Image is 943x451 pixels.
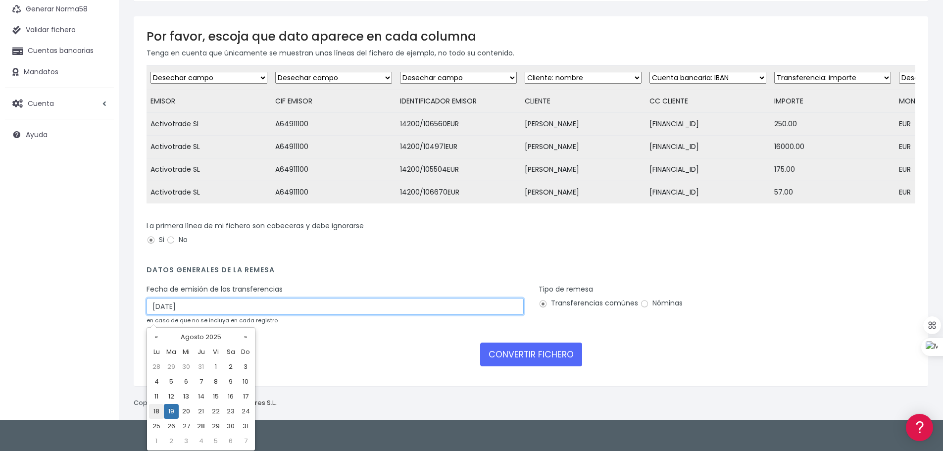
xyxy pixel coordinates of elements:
[208,359,223,374] td: 1
[149,330,164,345] th: «
[194,359,208,374] td: 31
[28,98,54,108] span: Cuenta
[223,419,238,434] td: 30
[521,90,645,113] td: CLIENTE
[194,389,208,404] td: 14
[770,181,895,204] td: 57.00
[770,113,895,136] td: 250.00
[645,113,770,136] td: [FINANCIAL_ID]
[147,48,915,58] p: Tenga en cuenta que únicamente se muestran unas líneas del fichero de ejemplo, no todo su contenido.
[164,419,179,434] td: 26
[147,266,915,279] h4: Datos generales de la remesa
[179,345,194,359] th: Mi
[238,359,253,374] td: 3
[5,62,114,83] a: Mandatos
[238,404,253,419] td: 24
[238,434,253,449] td: 7
[10,253,188,268] a: API
[223,434,238,449] td: 6
[10,69,188,78] div: Información general
[147,136,271,158] td: Activotrade SL
[179,359,194,374] td: 30
[396,136,521,158] td: 14200/104971EUR
[26,130,48,140] span: Ayuda
[194,404,208,419] td: 21
[194,419,208,434] td: 28
[164,434,179,449] td: 2
[10,171,188,187] a: Perfiles de empresas
[147,235,164,245] label: Si
[271,113,396,136] td: A64911100
[396,113,521,136] td: 14200/106560EUR
[271,181,396,204] td: A64911100
[238,419,253,434] td: 31
[179,419,194,434] td: 27
[10,109,188,119] div: Convertir ficheros
[5,93,114,114] a: Cuenta
[147,221,364,231] label: La primera línea de mi fichero son cabeceras y debe ignorarse
[223,404,238,419] td: 23
[147,158,271,181] td: Activotrade SL
[147,29,915,44] h3: Por favor, escoja que dato aparece en cada columna
[147,284,283,295] label: Fecha de emisión de las transferencias
[521,113,645,136] td: [PERSON_NAME]
[521,181,645,204] td: [PERSON_NAME]
[396,158,521,181] td: 14200/105504EUR
[164,389,179,404] td: 12
[238,345,253,359] th: Do
[149,374,164,389] td: 4
[147,316,278,324] small: en caso de que no se incluya en cada registro
[10,265,188,282] button: Contáctanos
[179,434,194,449] td: 3
[149,345,164,359] th: Lu
[645,158,770,181] td: [FINANCIAL_ID]
[179,389,194,404] td: 13
[770,90,895,113] td: IMPORTE
[149,404,164,419] td: 18
[194,374,208,389] td: 7
[10,238,188,247] div: Programadores
[5,41,114,61] a: Cuentas bancarias
[770,136,895,158] td: 16000.00
[645,90,770,113] td: CC CLIENTE
[164,404,179,419] td: 19
[136,285,191,295] a: POWERED BY ENCHANT
[521,158,645,181] td: [PERSON_NAME]
[238,374,253,389] td: 10
[521,136,645,158] td: [PERSON_NAME]
[10,125,188,141] a: Formatos
[480,343,582,366] button: CONVERTIR FICHERO
[147,181,271,204] td: Activotrade SL
[238,330,253,345] th: »
[149,419,164,434] td: 25
[539,284,593,295] label: Tipo de remesa
[539,298,638,308] label: Transferencias comúnes
[208,404,223,419] td: 22
[645,181,770,204] td: [FINANCIAL_ID]
[194,434,208,449] td: 4
[271,136,396,158] td: A64911100
[238,389,253,404] td: 17
[770,158,895,181] td: 175.00
[149,389,164,404] td: 11
[10,156,188,171] a: Videotutoriales
[208,374,223,389] td: 8
[396,181,521,204] td: 14200/106670EUR
[5,124,114,145] a: Ayuda
[10,212,188,228] a: General
[179,374,194,389] td: 6
[147,90,271,113] td: EMISOR
[223,374,238,389] td: 9
[645,136,770,158] td: [FINANCIAL_ID]
[166,235,188,245] label: No
[164,374,179,389] td: 5
[179,404,194,419] td: 20
[208,434,223,449] td: 5
[223,359,238,374] td: 2
[149,434,164,449] td: 1
[164,345,179,359] th: Ma
[223,389,238,404] td: 16
[208,419,223,434] td: 29
[223,345,238,359] th: Sa
[208,345,223,359] th: Vi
